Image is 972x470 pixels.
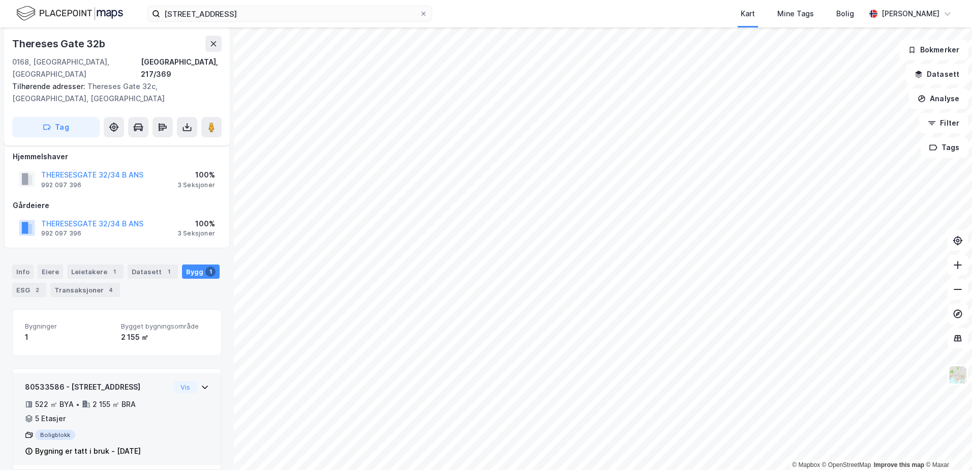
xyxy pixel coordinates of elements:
div: Gårdeiere [13,199,221,212]
div: Bolig [836,8,854,20]
div: 1 [205,267,216,277]
div: Info [12,265,34,279]
div: 1 [164,267,174,277]
div: 100% [177,169,215,181]
div: [GEOGRAPHIC_DATA], 217/369 [141,56,222,80]
div: 3 Seksjoner [177,229,215,238]
div: 5 Etasjer [35,413,66,425]
div: Hjemmelshaver [13,151,221,163]
div: 1 [25,331,113,343]
div: 2 155 ㎡ BRA [93,398,136,410]
button: Vis [174,381,197,393]
div: 80533586 - [STREET_ADDRESS] [25,381,170,393]
img: logo.f888ab2527a4732fd821a326f86c7f29.svg [16,5,123,22]
span: Tilhørende adresser: [12,82,87,91]
span: Bygninger [25,322,113,331]
button: Tags [921,137,968,158]
a: OpenStreetMap [822,461,871,468]
a: Mapbox [792,461,820,468]
div: 522 ㎡ BYA [35,398,74,410]
button: Analyse [909,89,968,109]
div: Thereses Gate 32b [12,36,107,52]
div: Kontrollprogram for chat [921,421,972,470]
div: Bygg [182,265,220,279]
div: 3 Seksjoner [177,181,215,189]
div: Transaksjoner [50,283,120,297]
div: Leietakere [67,265,124,279]
div: 992 097 396 [41,229,81,238]
div: [PERSON_NAME] [882,8,939,20]
div: ESG [12,283,46,297]
div: Mine Tags [777,8,814,20]
button: Datasett [906,64,968,84]
div: Eiere [38,265,63,279]
div: 2 [32,285,42,295]
iframe: Chat Widget [921,421,972,470]
div: Bygning er tatt i bruk - [DATE] [35,445,141,457]
a: Improve this map [874,461,924,468]
button: Filter [919,113,968,133]
div: 1 [109,267,119,277]
span: Bygget bygningsområde [121,322,209,331]
div: 4 [106,285,116,295]
div: Kart [741,8,755,20]
div: Thereses Gate 32c, [GEOGRAPHIC_DATA], [GEOGRAPHIC_DATA] [12,80,214,105]
img: Z [948,365,967,385]
div: • [76,400,80,408]
div: 2 155 ㎡ [121,331,209,343]
button: Bokmerker [899,40,968,60]
input: Søk på adresse, matrikkel, gårdeiere, leietakere eller personer [160,6,419,21]
button: Tag [12,117,100,137]
div: 0168, [GEOGRAPHIC_DATA], [GEOGRAPHIC_DATA] [12,56,141,80]
div: 992 097 396 [41,181,81,189]
div: Datasett [128,265,178,279]
div: 100% [177,218,215,230]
